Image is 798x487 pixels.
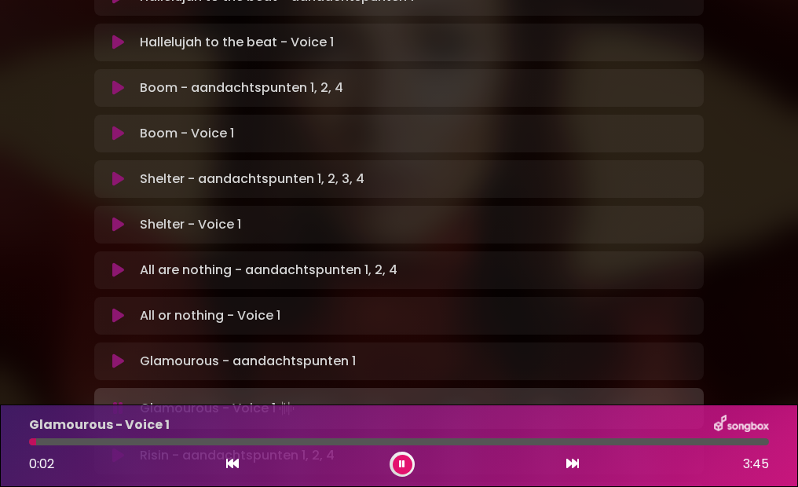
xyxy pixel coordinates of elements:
[140,79,343,97] p: Boom - aandachtspunten 1, 2, 4
[29,416,170,434] p: Glamourous - Voice 1
[140,124,234,143] p: Boom - Voice 1
[276,397,298,419] img: waveform4.gif
[140,170,364,189] p: Shelter - aandachtspunten 1, 2, 3, 4
[140,33,334,52] p: Hallelujah to the beat - Voice 1
[140,397,298,419] p: Glamourous - Voice 1
[140,261,397,280] p: All are nothing - aandachtspunten 1, 2, 4
[140,215,241,234] p: Shelter - Voice 1
[29,455,54,473] span: 0:02
[714,415,769,435] img: songbox-logo-white.png
[743,455,769,474] span: 3:45
[140,352,356,371] p: Glamourous - aandachtspunten 1
[140,306,280,325] p: All or nothing - Voice 1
